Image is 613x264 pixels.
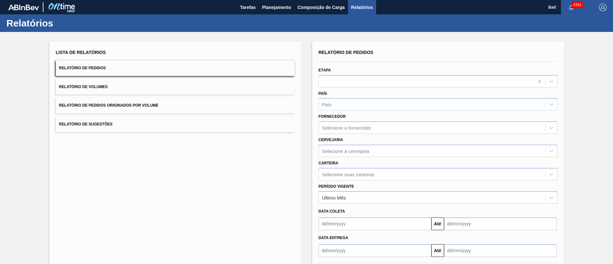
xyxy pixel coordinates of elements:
[262,4,291,11] span: Planejamento
[351,4,373,11] span: Relatórios
[599,4,607,11] img: Logout
[319,114,346,119] label: Fornecedor
[298,4,345,11] span: Composição de Carga
[8,4,39,10] img: TNhmsLtSVTkK8tSr43FrP2fwEKptu5GPRR3wAAAABJRU5ErkJggg==
[319,184,354,189] label: Período Vigente
[319,161,338,165] label: Carteira
[319,209,345,214] span: Data coleta
[56,98,295,113] button: Relatório de Pedidos Originados por Volume
[322,195,346,200] div: Último Mês
[240,4,256,11] span: Tarefas
[56,79,295,95] button: Relatório de Volumes
[431,217,444,230] button: Até
[319,50,374,55] span: Relatório de Pedidos
[319,68,331,72] label: Etapa
[561,3,581,12] button: Notificações
[59,103,159,108] span: Relatório de Pedidos Originados por Volume
[444,244,557,257] input: dd/mm/yyyy
[319,236,348,240] span: Data entrega
[59,85,108,89] span: Relatório de Volumes
[59,122,113,126] span: Relatório de Sugestões
[59,66,106,70] span: Relatório de Pedidos
[56,60,295,76] button: Relatório de Pedidos
[322,125,371,131] div: Selecione o fornecedor
[6,19,120,27] h1: Relatórios
[431,244,444,257] button: Até
[319,91,327,96] label: País
[322,171,374,177] div: Selecione suas carteiras
[319,217,431,230] input: dd/mm/yyyy
[319,244,431,257] input: dd/mm/yyyy
[322,102,332,107] div: País
[572,1,583,8] span: 4341
[56,117,295,132] button: Relatório de Sugestões
[319,138,343,142] label: Cervejaria
[322,148,369,154] div: Selecione a cervejaria
[56,50,106,55] span: Lista de Relatórios
[444,217,557,230] input: dd/mm/yyyy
